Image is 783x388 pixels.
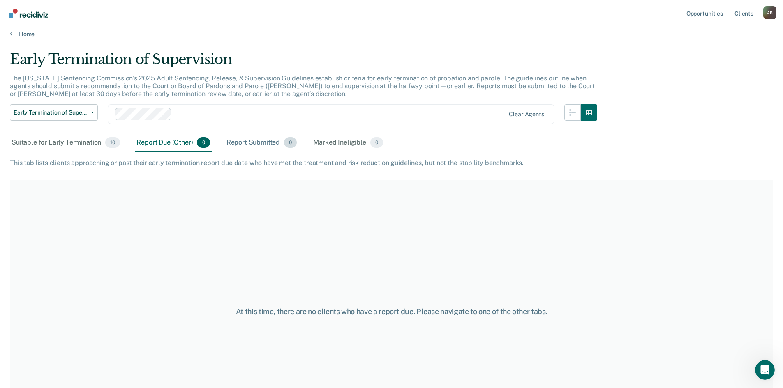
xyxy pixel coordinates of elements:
span: 0 [370,137,383,148]
div: Report Due (Other)0 [135,134,211,152]
span: 0 [284,137,297,148]
button: Early Termination of Supervision [10,104,98,121]
p: The [US_STATE] Sentencing Commission’s 2025 Adult Sentencing, Release, & Supervision Guidelines e... [10,74,595,98]
span: 10 [105,137,120,148]
div: Marked Ineligible0 [312,134,385,152]
img: Recidiviz [9,9,48,18]
div: Suitable for Early Termination10 [10,134,122,152]
div: Early Termination of Supervision [10,51,597,74]
div: At this time, there are no clients who have a report due. Please navigate to one of the other tabs. [201,307,582,316]
div: A B [763,6,776,19]
iframe: Intercom live chat [755,360,775,380]
div: Clear agents [509,111,544,118]
div: This tab lists clients approaching or past their early termination report due date who have met t... [10,159,773,167]
button: Profile dropdown button [763,6,776,19]
a: Home [10,30,773,38]
span: Early Termination of Supervision [14,109,88,116]
span: 0 [197,137,210,148]
div: Report Submitted0 [225,134,299,152]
